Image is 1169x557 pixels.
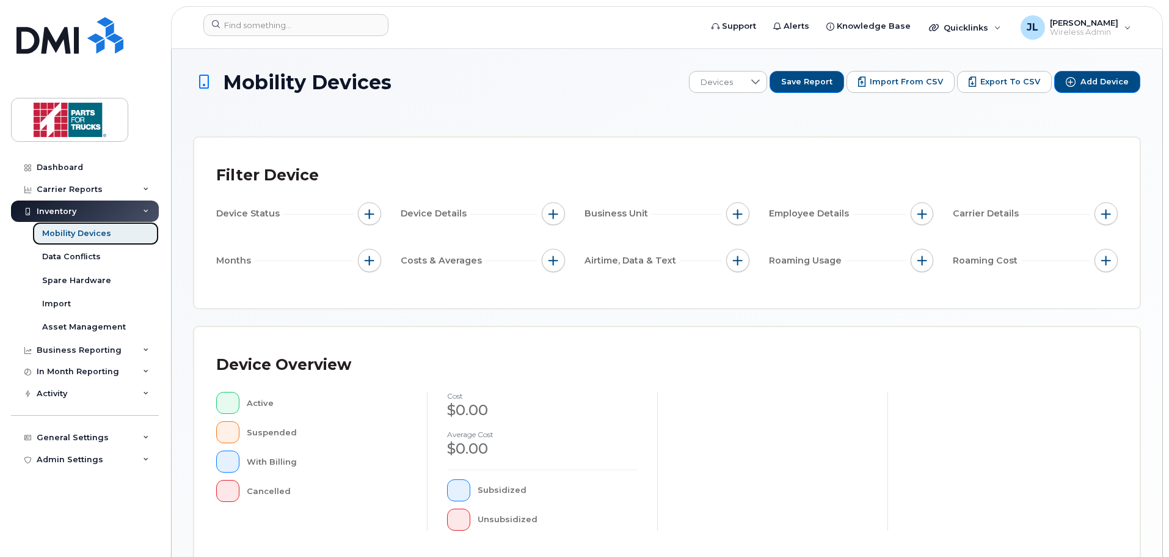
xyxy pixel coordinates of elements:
div: Active [247,392,408,414]
div: $0.00 [447,400,638,421]
div: Filter Device [216,160,319,191]
span: Costs & Averages [401,254,486,267]
span: Save Report [781,76,832,87]
span: Device Details [401,207,470,220]
div: With Billing [247,451,408,473]
span: Carrier Details [953,207,1022,220]
h4: Average cost [447,430,638,438]
button: Import from CSV [847,71,955,93]
span: Export to CSV [980,76,1040,87]
h4: cost [447,392,638,400]
span: Device Status [216,207,283,220]
button: Save Report [770,71,844,93]
span: Airtime, Data & Text [584,254,680,267]
span: Mobility Devices [223,72,391,93]
button: Export to CSV [957,71,1052,93]
div: Device Overview [216,349,351,381]
span: Months [216,254,255,267]
div: Subsidized [478,479,638,501]
div: Suspended [247,421,408,443]
span: Add Device [1080,76,1129,87]
span: Roaming Usage [769,254,845,267]
span: Roaming Cost [953,254,1021,267]
span: Employee Details [769,207,853,220]
button: Add Device [1054,71,1140,93]
div: Unsubsidized [478,509,638,531]
div: Cancelled [247,480,408,502]
span: Devices [690,72,744,94]
div: $0.00 [447,438,638,459]
span: Business Unit [584,207,652,220]
span: Import from CSV [870,76,943,87]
